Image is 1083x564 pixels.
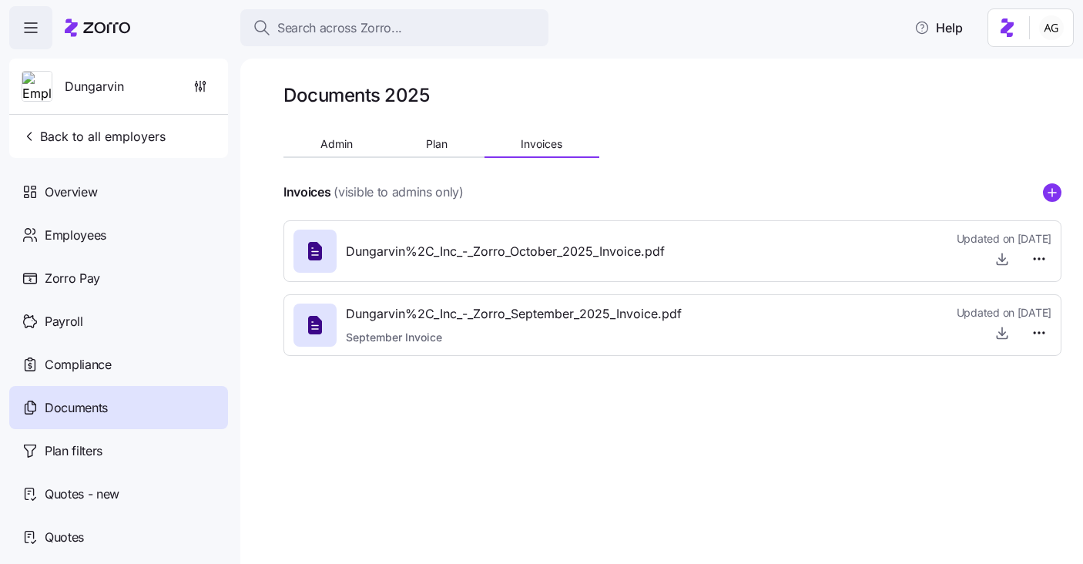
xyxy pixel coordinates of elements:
[320,139,353,149] span: Admin
[45,398,108,418] span: Documents
[902,12,975,43] button: Help
[9,429,228,472] a: Plan filters
[957,305,1051,321] span: Updated on [DATE]
[65,77,124,96] span: Dungarvin
[9,386,228,429] a: Documents
[9,170,228,213] a: Overview
[957,231,1051,247] span: Updated on [DATE]
[9,343,228,386] a: Compliance
[45,226,106,245] span: Employees
[277,18,402,38] span: Search across Zorro...
[426,139,448,149] span: Plan
[1039,15,1064,40] img: 5fc55c57e0610270ad857448bea2f2d5
[346,242,665,261] span: Dungarvin%2C_Inc_-_Zorro_October_2025_Invoice.pdf
[9,515,228,559] a: Quotes
[521,139,562,149] span: Invoices
[240,9,548,46] button: Search across Zorro...
[1043,183,1061,202] svg: add icon
[45,183,97,202] span: Overview
[283,183,330,201] h4: Invoices
[9,472,228,515] a: Quotes - new
[9,257,228,300] a: Zorro Pay
[346,304,682,324] span: Dungarvin%2C_Inc_-_Zorro_September_2025_Invoice.pdf
[914,18,963,37] span: Help
[22,127,166,146] span: Back to all employers
[45,355,112,374] span: Compliance
[283,83,429,107] h1: Documents 2025
[334,183,463,202] span: (visible to admins only)
[45,312,83,331] span: Payroll
[22,72,52,102] img: Employer logo
[45,441,102,461] span: Plan filters
[9,300,228,343] a: Payroll
[9,213,228,257] a: Employees
[15,121,172,152] button: Back to all employers
[45,269,100,288] span: Zorro Pay
[45,485,119,504] span: Quotes - new
[45,528,84,547] span: Quotes
[346,330,682,345] span: September Invoice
